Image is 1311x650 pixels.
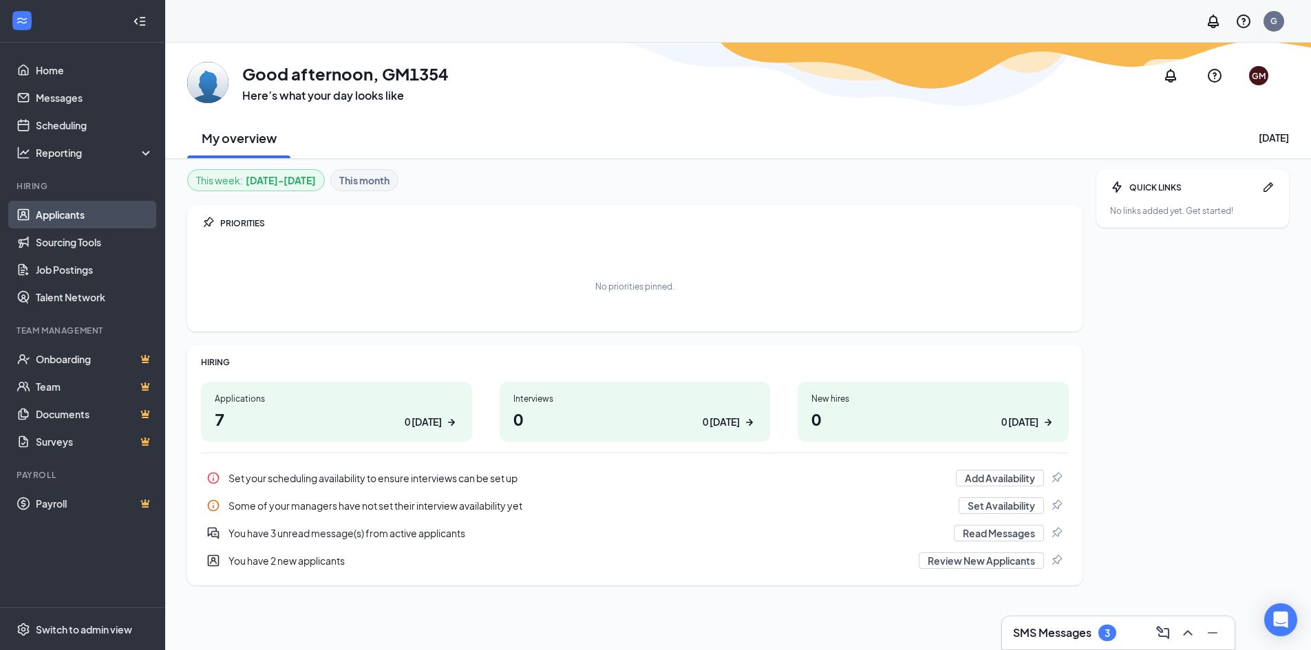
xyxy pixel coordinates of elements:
svg: Notifications [1205,13,1222,30]
div: You have 3 unread message(s) from active applicants [201,519,1069,547]
a: Sourcing Tools [36,228,153,256]
div: Applications [215,393,458,404]
button: ChevronUp [1177,622,1199,644]
svg: WorkstreamLogo [15,14,29,28]
div: Payroll [17,469,151,481]
a: Applicants [36,201,153,228]
div: G [1270,15,1277,27]
div: New hires [811,393,1055,404]
a: DoubleChatActiveYou have 3 unread message(s) from active applicantsRead MessagesPin [201,519,1069,547]
b: This month [339,173,390,188]
div: GM [1252,70,1266,82]
div: HIRING [201,356,1069,368]
a: New hires00 [DATE]ArrowRight [798,382,1069,442]
svg: ChevronUp [1180,625,1196,641]
div: QUICK LINKS [1129,182,1256,193]
h1: Good afternoon, GM1354 [242,62,448,85]
h2: My overview [202,129,277,147]
h1: 0 [811,407,1055,431]
div: Some of your managers have not set their interview availability yet [228,499,950,512]
svg: ComposeMessage [1155,625,1171,641]
svg: Analysis [17,146,30,160]
div: Switch to admin view [36,622,132,636]
h1: 0 [513,407,757,431]
svg: Settings [17,622,30,636]
h3: SMS Messages [1013,625,1091,640]
div: You have 2 new applicants [228,554,910,567]
svg: QuestionInfo [1206,67,1223,84]
button: Set Availability [959,497,1044,514]
div: No priorities pinned. [595,281,674,292]
div: PRIORITIES [220,217,1069,229]
svg: Info [206,499,220,512]
div: Team Management [17,325,151,336]
a: InfoSet your scheduling availability to ensure interviews can be set upAdd AvailabilityPin [201,464,1069,492]
a: Scheduling [36,111,153,139]
div: Hiring [17,180,151,192]
svg: Pin [1049,471,1063,485]
div: Interviews [513,393,757,404]
svg: ArrowRight [743,415,756,429]
div: Some of your managers have not set their interview availability yet [201,492,1069,519]
a: Job Postings [36,256,153,283]
svg: ArrowRight [445,415,458,429]
div: Open Intercom Messenger [1264,603,1297,636]
a: TeamCrown [36,373,153,400]
button: Add Availability [956,470,1044,486]
div: You have 2 new applicants [201,547,1069,574]
a: SurveysCrown [36,428,153,455]
svg: Pen [1261,180,1275,194]
a: InfoSome of your managers have not set their interview availability yetSet AvailabilityPin [201,492,1069,519]
button: ComposeMessage [1152,622,1174,644]
a: Interviews00 [DATE]ArrowRight [500,382,771,442]
svg: Pin [1049,499,1063,512]
div: Reporting [36,146,154,160]
a: UserEntityYou have 2 new applicantsReview New ApplicantsPin [201,547,1069,574]
div: 0 [DATE] [405,415,442,429]
a: PayrollCrown [36,490,153,517]
div: You have 3 unread message(s) from active applicants [228,526,946,540]
svg: Minimize [1204,625,1221,641]
svg: QuestionInfo [1235,13,1252,30]
b: [DATE] - [DATE] [246,173,316,188]
svg: Collapse [133,14,147,28]
svg: Notifications [1162,67,1179,84]
a: Talent Network [36,283,153,311]
h1: 7 [215,407,458,431]
svg: UserEntity [206,554,220,567]
img: GM1354 [187,62,228,103]
div: Set your scheduling availability to ensure interviews can be set up [228,471,948,485]
a: Home [36,56,153,84]
svg: Pin [201,216,215,230]
button: Review New Applicants [919,552,1044,569]
div: No links added yet. Get started! [1110,205,1275,217]
div: 0 [DATE] [703,415,740,429]
svg: Bolt [1110,180,1124,194]
div: 0 [DATE] [1001,415,1038,429]
div: 3 [1105,627,1110,639]
a: OnboardingCrown [36,345,153,373]
button: Read Messages [954,525,1044,541]
svg: DoubleChatActive [206,526,220,540]
a: Messages [36,84,153,111]
svg: Pin [1049,554,1063,567]
div: This week : [196,173,316,188]
button: Minimize [1202,622,1224,644]
a: DocumentsCrown [36,400,153,428]
svg: Pin [1049,526,1063,540]
svg: ArrowRight [1041,415,1055,429]
svg: Info [206,471,220,485]
a: Applications70 [DATE]ArrowRight [201,382,472,442]
div: [DATE] [1259,131,1289,144]
div: Set your scheduling availability to ensure interviews can be set up [201,464,1069,492]
h3: Here’s what your day looks like [242,88,448,103]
